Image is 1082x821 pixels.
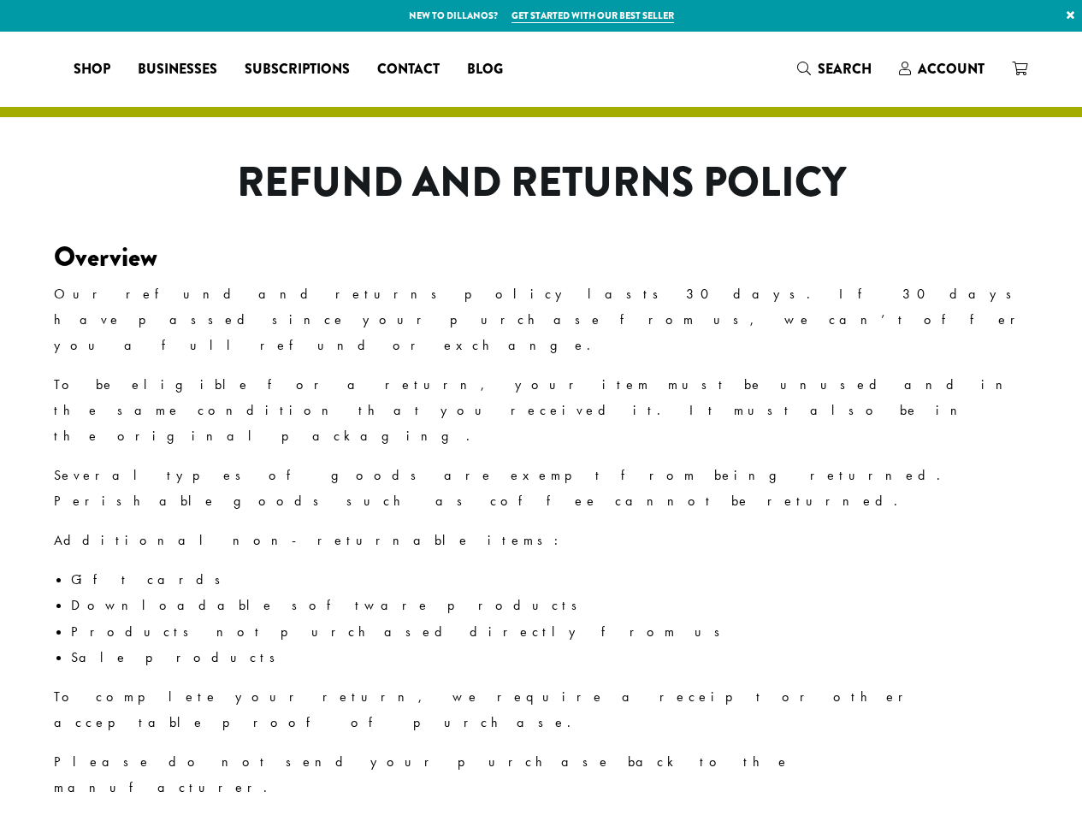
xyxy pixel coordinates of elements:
[74,59,110,80] span: Shop
[54,241,1029,274] h3: Overview
[377,59,440,80] span: Contact
[60,56,124,83] a: Shop
[71,645,1029,670] li: Sale products
[71,567,1029,593] li: Gift cards
[54,463,1029,514] p: Several types of goods are exempt from being returned. Perishable goods such as coffee cannot be ...
[54,281,1029,358] p: Our refund and returns policy lasts 30 days. If 30 days have passed since your purchase from us, ...
[245,59,350,80] span: Subscriptions
[71,619,1029,645] li: Products not purchased directly from us
[783,55,885,83] a: Search
[54,528,1029,553] p: Additional non-returnable items:
[511,9,674,23] a: Get started with our best seller
[54,684,1029,735] p: To complete your return, we require a receipt or other acceptable proof of purchase.
[138,59,217,80] span: Businesses
[71,593,1029,618] li: Downloadable software products
[818,59,872,79] span: Search
[918,59,984,79] span: Account
[175,158,907,208] h1: Refund and Returns Policy
[467,59,503,80] span: Blog
[54,372,1029,449] p: To be eligible for a return, your item must be unused and in the same condition that you received...
[54,749,1029,800] p: Please do not send your purchase back to the manufacturer.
